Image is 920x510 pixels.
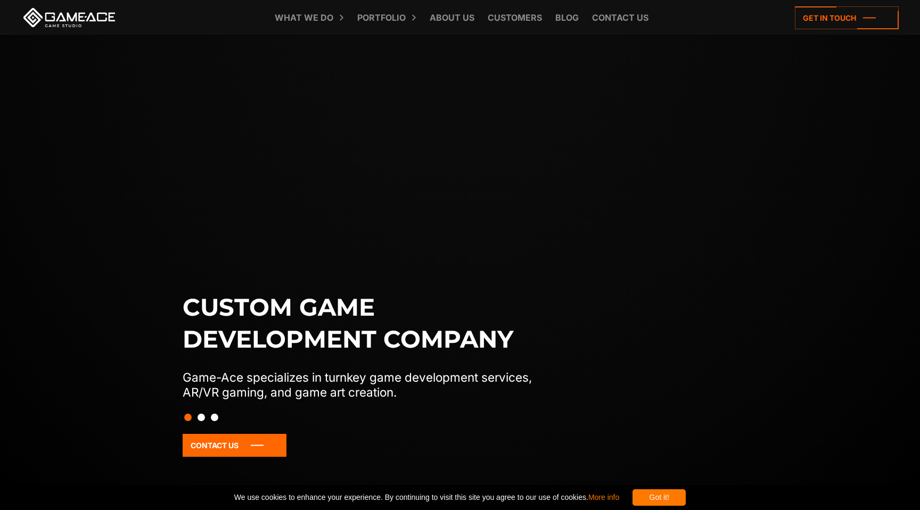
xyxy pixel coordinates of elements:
[198,408,205,426] button: Slide 2
[632,489,686,506] div: Got it!
[183,370,554,400] p: Game-Ace specializes in turnkey game development services, AR/VR gaming, and game art creation.
[588,493,619,501] a: More info
[234,489,619,506] span: We use cookies to enhance your experience. By continuing to visit this site you agree to our use ...
[211,408,218,426] button: Slide 3
[184,408,192,426] button: Slide 1
[183,291,554,355] h1: Custom game development company
[795,6,899,29] a: Get in touch
[183,434,286,457] a: Contact Us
